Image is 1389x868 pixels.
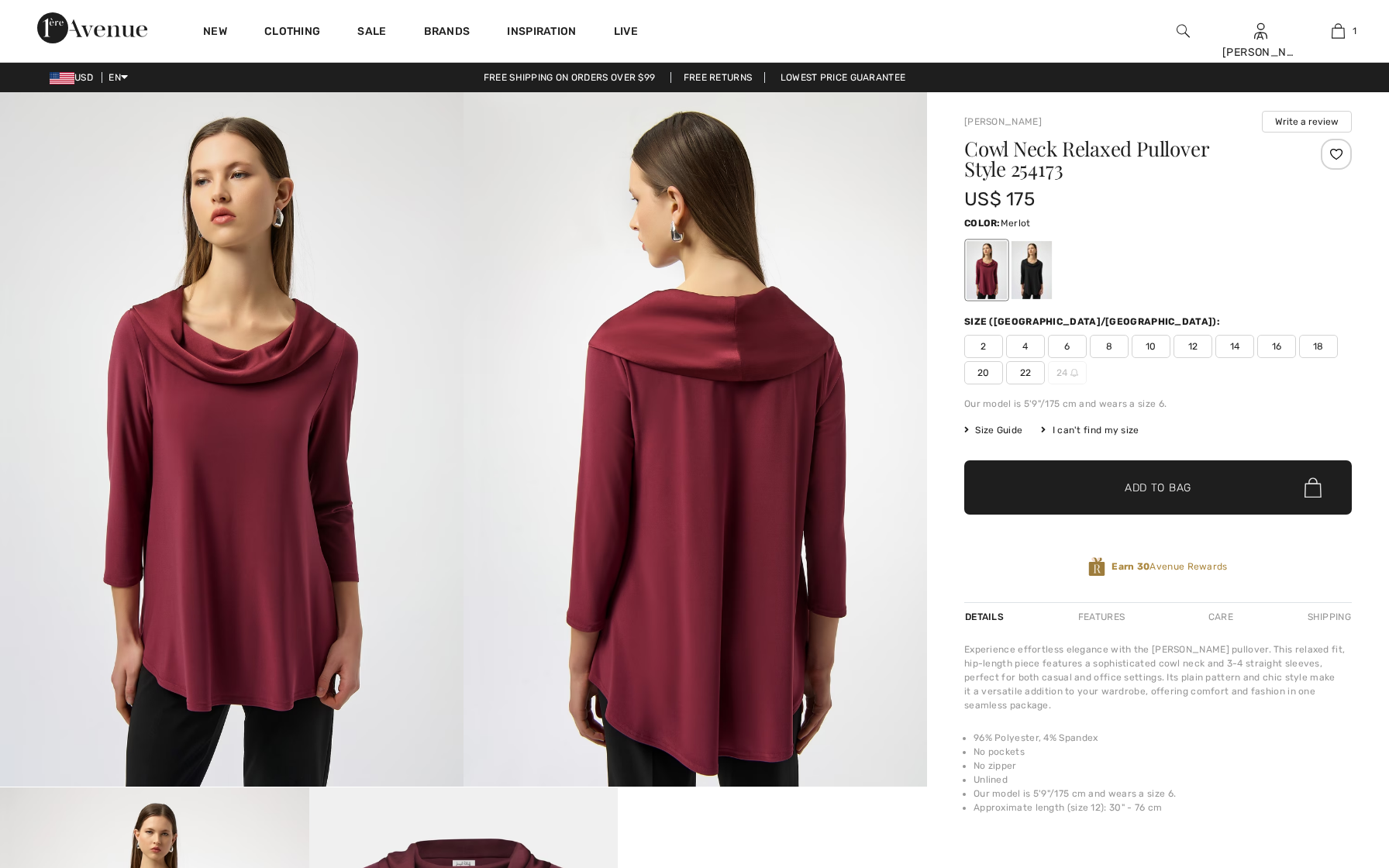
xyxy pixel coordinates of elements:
span: 12 [1174,335,1212,358]
a: Clothing [264,25,320,41]
li: No pockets [974,745,1352,759]
a: Sign In [1254,23,1267,38]
span: 20 [964,361,1003,384]
span: 14 [1215,335,1254,358]
span: 18 [1299,335,1338,358]
span: 8 [1090,335,1129,358]
img: 1ère Avenue [37,12,147,43]
h1: Cowl Neck Relaxed Pullover Style 254173 [964,139,1287,179]
div: Merlot [967,241,1007,299]
img: My Info [1254,22,1267,40]
div: Details [964,603,1008,631]
img: search the website [1177,22,1190,40]
span: 2 [964,335,1003,358]
a: Sale [357,25,386,41]
img: Bag.svg [1305,477,1322,498]
a: 1 [1300,22,1376,40]
li: Unlined [974,773,1352,787]
div: Size ([GEOGRAPHIC_DATA]/[GEOGRAPHIC_DATA]): [964,315,1223,329]
span: 22 [1006,361,1045,384]
span: Avenue Rewards [1112,560,1227,573]
a: Lowest Price Guarantee [768,72,919,83]
span: 16 [1257,335,1296,358]
li: No zipper [974,759,1352,773]
img: US Dollar [50,72,74,84]
span: EN [109,72,128,83]
span: 1 [1353,24,1356,38]
span: Add to Bag [1125,480,1191,496]
a: Brands [424,25,470,41]
img: Avenue Rewards [1088,556,1105,577]
button: Write a review [1262,111,1352,133]
button: Add to Bag [964,460,1352,515]
span: Color: [964,218,1001,229]
div: Our model is 5'9"/175 cm and wears a size 6. [964,397,1352,411]
a: [PERSON_NAME] [964,116,1042,127]
img: My Bag [1332,22,1345,40]
img: ring-m.svg [1070,369,1078,377]
div: Features [1065,603,1138,631]
span: Merlot [1001,218,1031,229]
span: 4 [1006,335,1045,358]
span: 6 [1048,335,1087,358]
div: A [PERSON_NAME] [1222,28,1298,60]
span: 10 [1132,335,1170,358]
span: 24 [1048,361,1087,384]
div: Black [1012,241,1052,299]
div: Care [1195,603,1246,631]
li: Our model is 5'9"/175 cm and wears a size 6. [974,787,1352,801]
a: Live [614,23,638,40]
span: Inspiration [507,25,576,41]
a: New [203,25,227,41]
div: Shipping [1304,603,1352,631]
img: Cowl Neck Relaxed Pullover Style 254173. 2 [464,92,927,787]
a: Free Returns [670,72,766,83]
div: I can't find my size [1041,423,1139,437]
strong: Earn 30 [1112,561,1149,572]
span: Size Guide [964,423,1022,437]
a: Free shipping on orders over $99 [471,72,668,83]
li: Approximate length (size 12): 30" - 76 cm [974,801,1352,815]
li: 96% Polyester, 4% Spandex [974,731,1352,745]
div: Experience effortless elegance with the [PERSON_NAME] pullover. This relaxed fit, hip-length piec... [964,642,1352,712]
span: US$ 175 [964,188,1035,210]
span: USD [50,72,99,83]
